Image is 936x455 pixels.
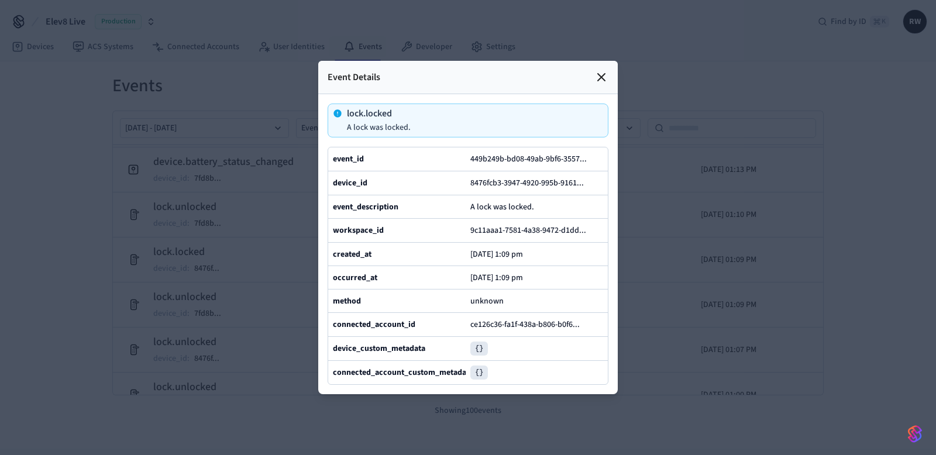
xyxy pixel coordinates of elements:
[333,225,384,236] b: workspace_id
[333,295,361,307] b: method
[333,177,367,189] b: device_id
[470,342,488,356] pre: {}
[333,272,377,284] b: occurred_at
[347,123,411,132] p: A lock was locked.
[333,367,473,378] b: connected_account_custom_metadata
[470,366,488,380] pre: {}
[468,176,596,190] button: 8476fcb3-3947-4920-995b-9161...
[470,273,523,282] p: [DATE] 1:09 pm
[468,318,591,332] button: ce126c36-fa1f-438a-b806-b0f6...
[333,319,415,330] b: connected_account_id
[468,152,598,166] button: 449b249b-bd08-49ab-9bf6-3557...
[908,425,922,443] img: SeamLogoGradient.69752ec5.svg
[470,250,523,259] p: [DATE] 1:09 pm
[468,223,598,237] button: 9c11aaa1-7581-4a38-9472-d1dd...
[470,295,504,307] span: unknown
[333,343,425,354] b: device_custom_metadata
[347,109,411,118] p: lock.locked
[333,153,364,165] b: event_id
[470,201,534,213] span: A lock was locked.
[333,249,371,260] b: created_at
[333,201,398,213] b: event_description
[328,70,380,84] p: Event Details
